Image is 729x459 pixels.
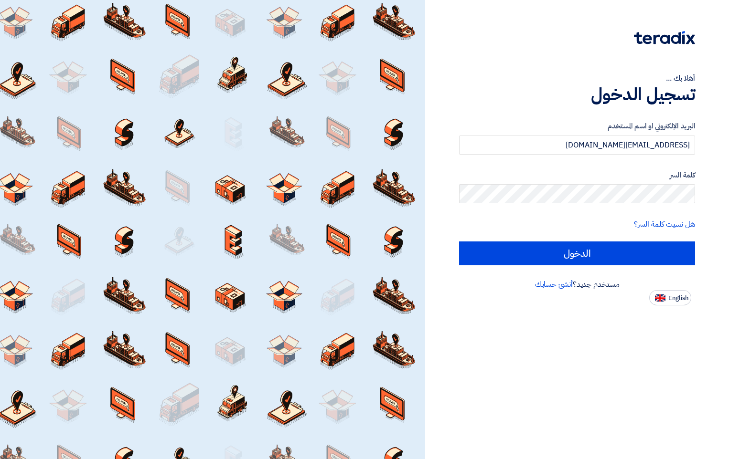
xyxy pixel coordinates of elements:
[459,73,695,84] div: أهلا بك ...
[459,279,695,290] div: مستخدم جديد؟
[655,294,665,302] img: en-US.png
[459,241,695,265] input: الدخول
[459,136,695,155] input: أدخل بريد العمل الإلكتروني او اسم المستخدم الخاص بك ...
[535,279,573,290] a: أنشئ حسابك
[649,290,691,305] button: English
[459,84,695,105] h1: تسجيل الدخول
[459,121,695,132] label: البريد الإلكتروني او اسم المستخدم
[634,219,695,230] a: هل نسيت كلمة السر؟
[634,31,695,44] img: Teradix logo
[668,295,688,302] span: English
[459,170,695,181] label: كلمة السر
